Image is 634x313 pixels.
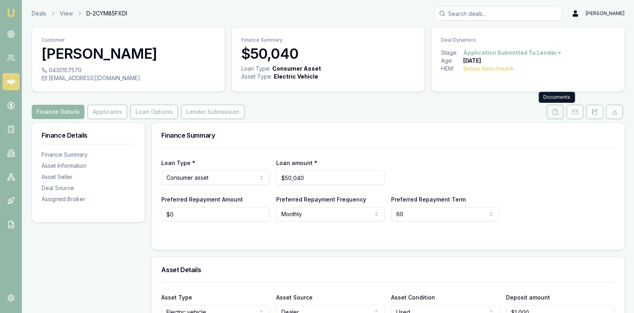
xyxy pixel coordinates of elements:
div: [DATE] [463,57,481,65]
input: $ [161,207,270,221]
a: View [60,10,73,17]
div: Documents [539,92,575,103]
label: Preferred Repayment Frequency [276,196,366,203]
a: Applicants [86,105,129,119]
label: Asset Type [161,294,192,301]
div: [EMAIL_ADDRESS][DOMAIN_NAME] [42,74,215,82]
input: Search deals [435,6,562,21]
button: Finance Details [32,105,84,119]
input: $ [276,171,385,185]
label: Preferred Repayment Term [391,196,466,203]
p: Finance Summary [241,37,415,43]
span: [PERSON_NAME] [586,10,624,17]
div: Loan Type: [241,65,271,73]
p: Customer [42,37,215,43]
h3: $50,040 [241,46,415,61]
label: Asset Source [276,294,313,301]
h3: [PERSON_NAME] [42,46,215,61]
a: Loan Options [129,105,180,119]
div: Assigned Broker [42,195,135,203]
h3: Asset Details [161,267,615,273]
div: Asset Seller [42,173,135,181]
div: 0430157570 [42,66,215,74]
nav: breadcrumb [32,10,127,17]
div: Consumer Asset [272,65,321,73]
label: Deposit amount [506,294,550,301]
button: Applicants [88,105,127,119]
div: Deal Source [42,184,135,192]
label: Asset Condition [391,294,435,301]
div: Asset Information [42,162,135,170]
p: Deal Dynamics [441,37,615,43]
a: Finance Details [32,105,86,119]
div: Below Benchmark [463,65,514,73]
label: Loan amount * [276,159,317,166]
img: emu-icon-u.png [6,8,16,17]
div: Stage: [441,49,463,57]
button: Application Submitted To Lender [463,49,562,57]
div: Age: [441,57,463,65]
label: Preferred Repayment Amount [161,196,243,203]
div: Asset Type : [241,73,272,81]
h3: Finance Summary [161,132,615,138]
a: Deals [32,10,46,17]
button: Lender Submission [181,105,244,119]
button: Loan Options [130,105,178,119]
span: D-2CYM85FXDI [86,10,127,17]
div: HEM: [441,65,463,73]
label: Loan Type * [161,159,195,166]
a: Lender Submission [180,105,246,119]
div: Finance Summary [42,151,135,159]
h3: Finance Details [42,132,135,138]
div: Electric Vehicle [274,73,318,81]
